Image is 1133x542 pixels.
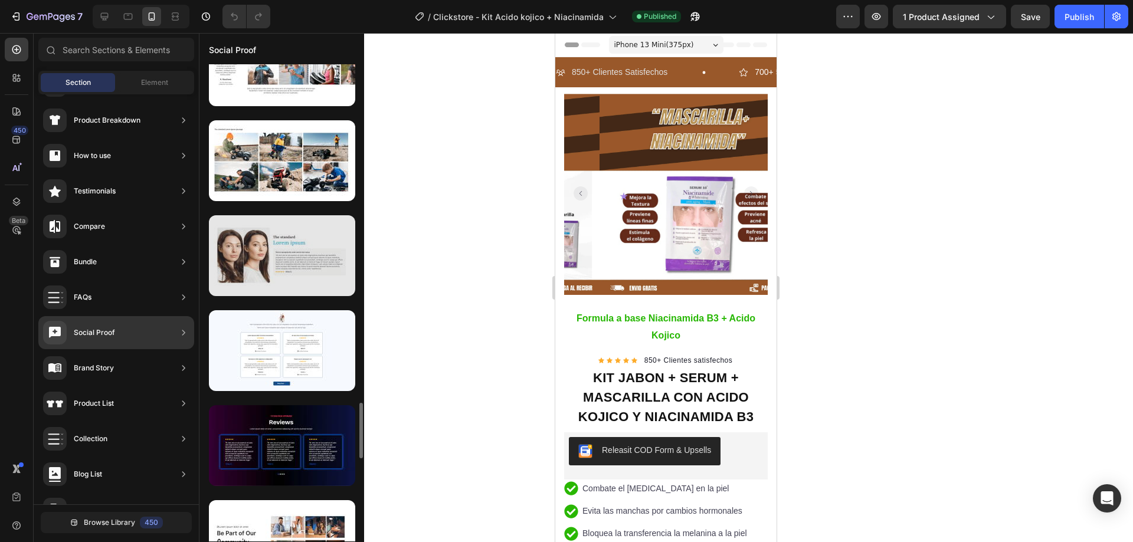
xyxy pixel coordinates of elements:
div: FAQs [74,291,91,303]
p: 850+ Clientes satisfechos [89,322,178,333]
div: 450 [11,126,28,135]
p: Bloquea la transferencia la melanina a la piel [27,493,211,508]
span: Published [644,11,676,22]
button: Carousel Next Arrow [189,153,203,167]
p: Combate el [MEDICAL_DATA] en la piel [27,448,211,463]
p: 7 [77,9,83,24]
div: Collection [74,433,107,445]
button: 1 product assigned [893,5,1006,28]
iframe: Design area [555,33,777,542]
button: Releasit COD Form & Upsells [14,404,165,432]
span: / [428,11,431,23]
div: Bundle [74,256,97,268]
input: Search Sections & Elements [38,38,194,61]
div: Contact [74,504,100,515]
button: Publish [1055,5,1104,28]
button: Carousel Back Arrow [18,153,32,167]
button: 7 [5,5,88,28]
span: 1 product assigned [903,11,980,23]
div: Open Intercom Messenger [1093,484,1121,513]
div: Brand Story [74,362,114,374]
div: Social Proof [74,327,115,339]
span: Save [1021,12,1040,22]
strong: Formula a base Niacinamida B3 + Acido Kojico [21,280,200,307]
span: Element [141,77,168,88]
div: Beta [9,216,28,225]
div: Releasit COD Form & Upsells [47,411,156,423]
div: Blog List [74,468,102,480]
p: 700+ 5-Estrellas [199,32,260,47]
div: Testimonials [74,185,116,197]
div: How to use [74,150,111,162]
button: Browse Library450 [41,512,192,533]
div: Product List [74,398,114,409]
div: Publish [1065,11,1094,23]
div: Product Breakdown [74,114,140,126]
img: CKKYs5695_ICEAE=.webp [23,411,37,425]
div: Compare [74,221,105,232]
p: Evita las manchas por cambios hormonales [27,471,211,485]
span: Browse Library [84,517,135,528]
span: Clickstore - Kit Acido kojico + Niacinamida [433,11,604,23]
div: Undo/Redo [222,5,270,28]
button: Save [1011,5,1050,28]
div: 450 [140,517,163,528]
span: Section [66,77,91,88]
h1: KIT JABON + SERUM + MASCARILLA CON ACIDO KOJICO Y NIACINAMIDA B3 [9,334,212,395]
